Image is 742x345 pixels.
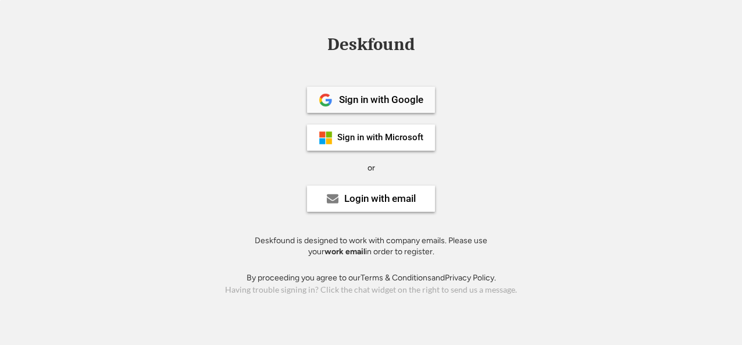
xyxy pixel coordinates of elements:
[240,235,502,258] div: Deskfound is designed to work with company emails. Please use your in order to register.
[339,95,423,105] div: Sign in with Google
[324,247,365,257] strong: work email
[247,272,496,284] div: By proceeding you agree to our and
[322,35,420,54] div: Deskfound
[319,93,333,107] img: 1024px-Google__G__Logo.svg.png
[368,162,375,174] div: or
[337,133,423,142] div: Sign in with Microsoft
[361,273,431,283] a: Terms & Conditions
[319,131,333,145] img: ms-symbollockup_mssymbol_19.png
[344,194,416,204] div: Login with email
[445,273,496,283] a: Privacy Policy.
